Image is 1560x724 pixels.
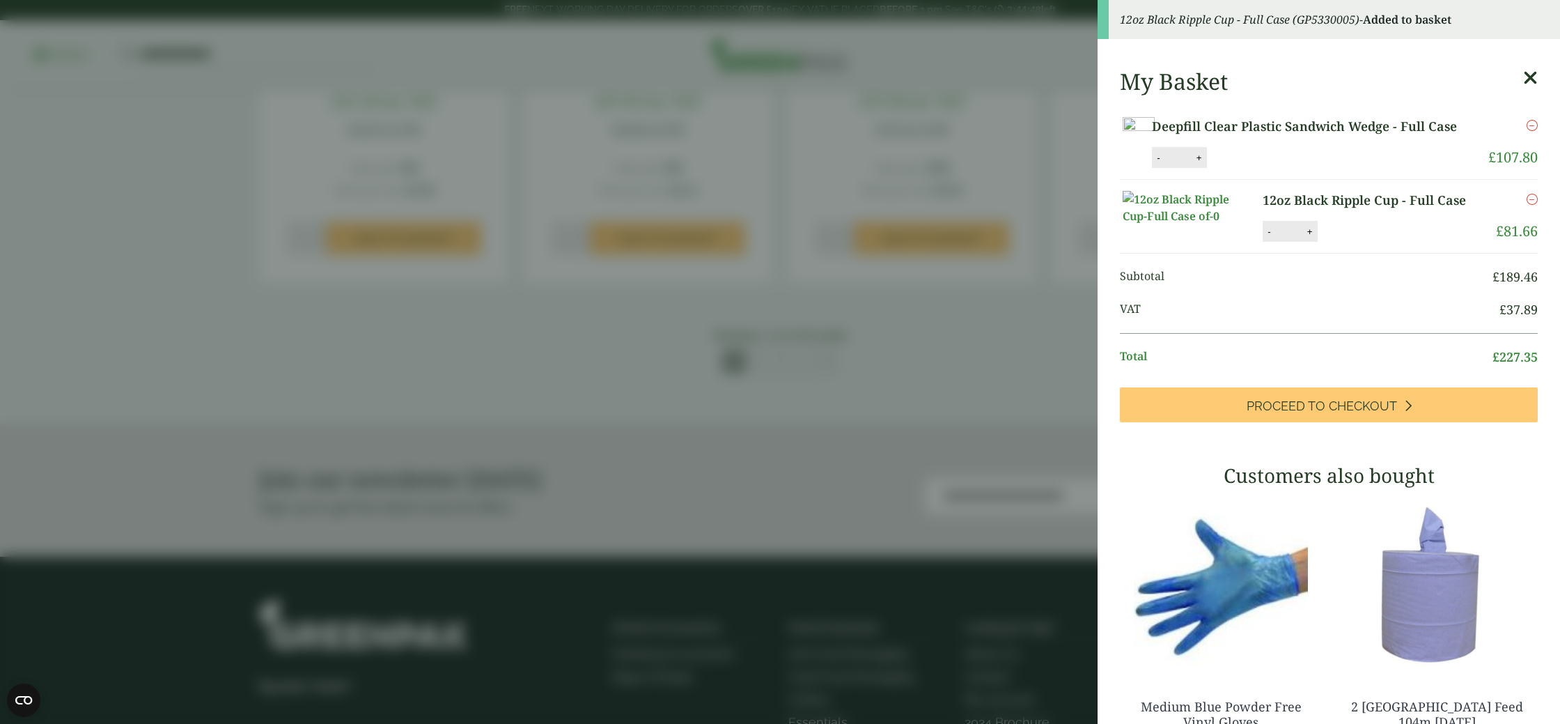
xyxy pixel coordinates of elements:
bdi: 189.46 [1492,268,1538,285]
span: Subtotal [1120,268,1492,286]
span: £ [1499,301,1506,318]
img: 12oz Black Ripple Cup-Full Case of-0 [1123,191,1248,224]
bdi: 81.66 [1496,222,1538,240]
h3: Customers also bought [1120,464,1538,488]
h2: My Basket [1120,68,1228,95]
img: 4130015J-Blue-Vinyl-Powder-Free-Gloves-Medium [1120,498,1322,672]
bdi: 107.80 [1488,148,1538,167]
span: £ [1488,148,1496,167]
span: Total [1120,348,1492,367]
a: 12oz Black Ripple Cup - Full Case [1263,191,1481,210]
button: Open CMP widget [7,684,40,717]
em: 12oz Black Ripple Cup - Full Case (GP5330005) [1120,12,1359,27]
img: 3630017-2-Ply-Blue-Centre-Feed-104m [1336,498,1538,672]
button: - [1153,152,1164,164]
span: VAT [1120,300,1499,319]
a: Remove this item [1527,191,1538,208]
a: Proceed to Checkout [1120,387,1538,422]
button: - [1263,226,1274,238]
a: Remove this item [1527,117,1538,134]
span: £ [1492,348,1499,365]
span: Proceed to Checkout [1247,399,1397,414]
bdi: 227.35 [1492,348,1538,365]
button: + [1192,152,1206,164]
bdi: 37.89 [1499,301,1538,318]
button: + [1303,226,1317,238]
strong: Added to basket [1363,12,1451,27]
a: Deepfill Clear Plastic Sandwich Wedge - Full Case [1152,117,1472,136]
span: £ [1492,268,1499,285]
span: £ [1496,222,1504,240]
